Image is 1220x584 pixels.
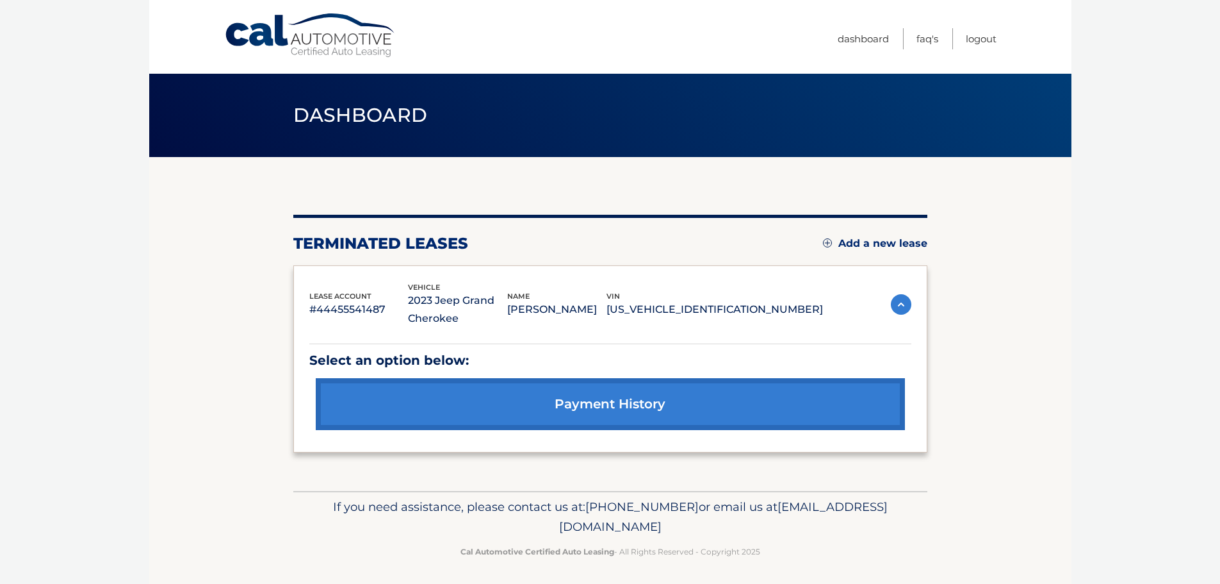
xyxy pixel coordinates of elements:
[916,28,938,49] a: FAQ's
[316,378,905,430] a: payment history
[302,545,919,558] p: - All Rights Reserved - Copyright 2025
[460,547,614,556] strong: Cal Automotive Certified Auto Leasing
[891,294,911,315] img: accordion-active.svg
[507,301,606,319] p: [PERSON_NAME]
[309,292,371,301] span: lease account
[224,13,397,58] a: Cal Automotive
[585,499,699,514] span: [PHONE_NUMBER]
[838,28,889,49] a: Dashboard
[309,349,911,372] p: Select an option below:
[823,238,832,247] img: add.svg
[309,301,409,319] p: #44455541487
[302,497,919,538] p: If you need assistance, please contact us at: or email us at
[966,28,996,49] a: Logout
[606,292,620,301] span: vin
[293,103,428,127] span: Dashboard
[606,301,823,319] p: [US_VEHICLE_IDENTIFICATION_NUMBER]
[823,237,927,250] a: Add a new lease
[293,234,468,253] h2: terminated leases
[507,292,530,301] span: name
[408,283,440,292] span: vehicle
[408,292,507,328] p: 2023 Jeep Grand Cherokee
